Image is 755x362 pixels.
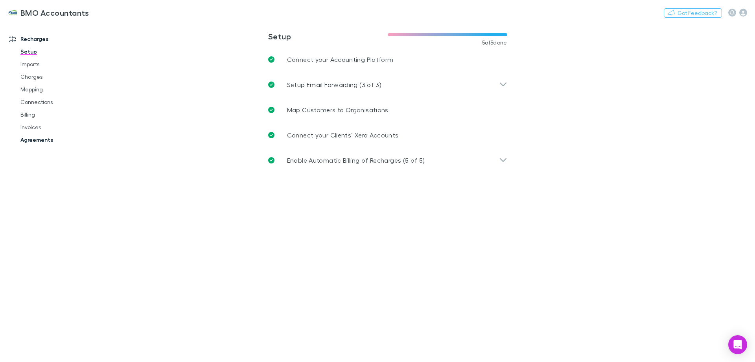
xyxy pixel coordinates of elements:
a: Map Customers to Organisations [262,97,514,123]
p: Connect your Accounting Platform [287,55,394,64]
img: BMO Accountants's Logo [8,8,17,17]
div: Enable Automatic Billing of Recharges (5 of 5) [262,148,514,173]
p: Enable Automatic Billing of Recharges (5 of 5) [287,156,425,165]
div: Open Intercom Messenger [728,335,747,354]
a: Connect your Accounting Platform [262,47,514,72]
h3: BMO Accountants [20,8,89,17]
p: Setup Email Forwarding (3 of 3) [287,80,381,89]
a: Setup [13,45,106,58]
h3: Setup [268,32,388,41]
p: Connect your Clients’ Xero Accounts [287,130,399,140]
button: Got Feedback? [664,8,722,18]
a: Connect your Clients’ Xero Accounts [262,123,514,148]
a: Billing [13,108,106,121]
a: Imports [13,58,106,71]
a: Recharges [2,33,106,45]
a: Mapping [13,83,106,96]
p: Map Customers to Organisations [287,105,389,115]
a: Invoices [13,121,106,134]
div: Setup Email Forwarding (3 of 3) [262,72,514,97]
a: Agreements [13,134,106,146]
a: Connections [13,96,106,108]
span: 5 of 5 done [482,39,507,46]
a: Charges [13,71,106,83]
a: BMO Accountants [3,3,94,22]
